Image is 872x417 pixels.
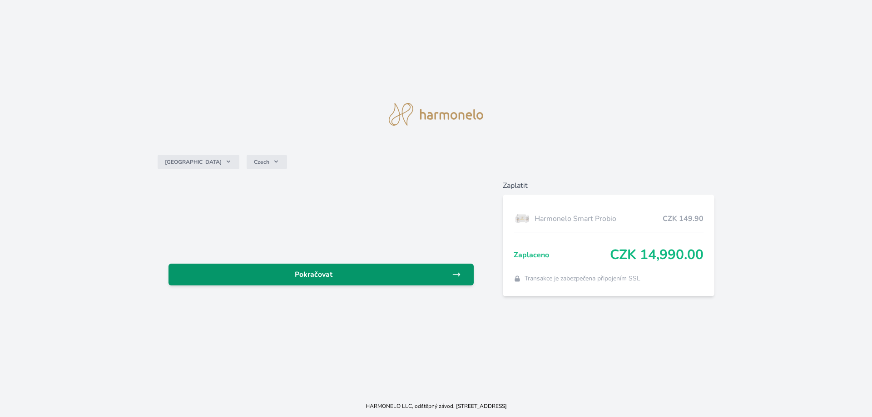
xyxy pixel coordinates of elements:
[514,207,531,230] img: Box-6-lahvi-SMART-PROBIO-1_(1)-lo.png
[389,103,483,126] img: logo.svg
[610,247,704,263] span: CZK 14,990.00
[247,155,287,169] button: Czech
[514,250,610,260] span: Zaplaceno
[165,158,222,166] span: [GEOGRAPHIC_DATA]
[525,274,640,283] span: Transakce je zabezpečena připojením SSL
[176,269,452,280] span: Pokračovat
[503,180,715,191] h6: Zaplatit
[168,264,474,285] a: Pokračovat
[158,155,239,169] button: [GEOGRAPHIC_DATA]
[535,213,663,224] span: Harmonelo Smart Probio
[663,213,704,224] span: CZK 149.90
[254,158,269,166] span: Czech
